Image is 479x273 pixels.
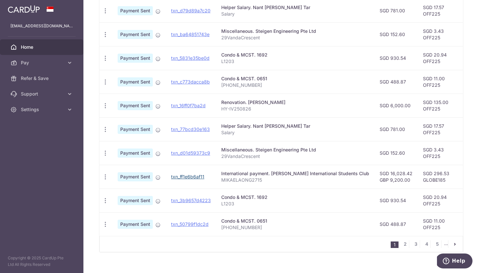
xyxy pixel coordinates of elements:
[418,141,460,165] td: SGD 3.43 OFF225
[21,91,64,97] span: Support
[444,240,448,248] li: ...
[171,32,210,37] a: txn_ba64851743e
[221,224,369,231] p: [PHONE_NUMBER]
[21,59,64,66] span: Pay
[374,70,418,94] td: SGD 488.87
[221,34,369,41] p: 29VandaCrescent
[391,236,463,252] nav: pager
[118,196,153,205] span: Payment Sent
[374,46,418,70] td: SGD 930.54
[221,153,369,160] p: 29VandaCrescent
[418,188,460,212] td: SGD 20.94 OFF225
[221,58,369,65] p: L1203
[221,28,369,34] div: Miscellaneous. Steigen Engineering Pte Ltd
[118,54,153,63] span: Payment Sent
[221,123,369,129] div: Helper Salary. Nant [PERSON_NAME] Tar
[221,201,369,207] p: L1203
[418,212,460,236] td: SGD 11.00 OFF225
[171,198,211,203] a: txn_3b9657d4223
[418,94,460,117] td: SGD 135.00 OFF225
[433,240,441,248] a: 5
[374,22,418,46] td: SGD 152.60
[418,22,460,46] td: SGD 3.43 OFF225
[391,241,399,248] li: 1
[221,106,369,112] p: HY-IV250826
[374,188,418,212] td: SGD 930.54
[401,240,409,248] a: 2
[221,170,369,177] div: International payment. [PERSON_NAME] International Students Club
[118,101,153,110] span: Payment Sent
[21,106,64,113] span: Settings
[171,221,209,227] a: txn_50799f1dc2d
[437,253,472,270] iframe: Opens a widget where you can find more information
[21,44,64,50] span: Home
[118,125,153,134] span: Payment Sent
[221,218,369,224] div: Condo & MCST. 0651
[221,82,369,88] p: [PHONE_NUMBER]
[221,99,369,106] div: Renovation. [PERSON_NAME]
[418,117,460,141] td: SGD 17.57 OFF225
[374,165,418,188] td: SGD 16,028.42 GBP 9,200.00
[221,194,369,201] div: Condo & MCST. 1692
[21,75,64,82] span: Refer & Save
[418,165,460,188] td: SGD 296.53 GLOBE185
[374,117,418,141] td: SGD 781.00
[118,149,153,158] span: Payment Sent
[374,141,418,165] td: SGD 152.60
[412,240,420,248] a: 3
[171,8,210,13] a: txn_d79d89a7c20
[118,6,153,15] span: Payment Sent
[221,52,369,58] div: Condo & MCST. 1692
[10,23,73,29] p: [EMAIL_ADDRESS][DOMAIN_NAME]
[171,126,210,132] a: txn_77bcd30e163
[221,4,369,11] div: Helper Salary. Nant [PERSON_NAME] Tar
[118,77,153,86] span: Payment Sent
[171,150,210,156] a: txn_d01d59373c9
[221,147,369,153] div: Miscellaneous. Steigen Engineering Pte Ltd
[374,212,418,236] td: SGD 488.87
[171,79,210,84] a: txn_c773dacca8b
[118,30,153,39] span: Payment Sent
[423,240,430,248] a: 4
[418,70,460,94] td: SGD 11.00 OFF225
[8,5,40,13] img: CardUp
[171,174,204,179] a: txn_ff1e6b6af11
[118,172,153,181] span: Payment Sent
[118,220,153,229] span: Payment Sent
[418,46,460,70] td: SGD 20.94 OFF225
[221,75,369,82] div: Condo & MCST. 0651
[171,103,206,108] a: txn_16ff0f7ba2d
[221,129,369,136] p: Salary
[374,94,418,117] td: SGD 6,000.00
[171,55,210,61] a: txn_5831e35be0d
[221,11,369,17] p: Salary
[221,177,369,183] p: MIKAELAONG2715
